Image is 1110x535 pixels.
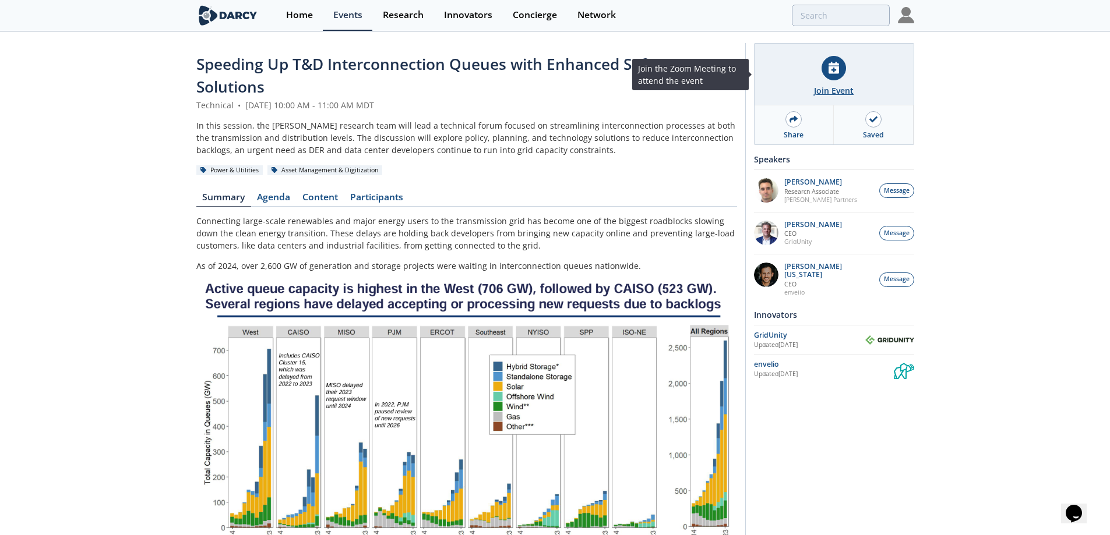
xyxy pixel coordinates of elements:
a: Summary [196,193,251,207]
div: Join Event [814,84,854,97]
div: Technical [DATE] 10:00 AM - 11:00 AM MDT [196,99,737,111]
div: Events [333,10,362,20]
div: envelio [754,359,894,370]
a: Agenda [251,193,297,207]
p: As of 2024, over 2,600 GW of generation and storage projects were waiting in interconnection queu... [196,260,737,272]
div: Concierge [513,10,557,20]
span: Message [884,229,910,238]
img: logo-wide.svg [196,5,260,26]
div: GridUnity [754,330,865,341]
p: [PERSON_NAME][US_STATE] [784,263,873,279]
p: [PERSON_NAME] Partners [784,196,857,204]
button: Message [879,226,914,240]
a: Content [297,193,344,207]
p: CEO [784,229,842,238]
a: envelio Updated[DATE] envelio [754,359,914,379]
img: GridUnity [865,335,914,345]
img: 1b183925-147f-4a47-82c9-16eeeed5003c [754,263,778,287]
button: Message [879,183,914,198]
p: Connecting large-scale renewables and major energy users to the transmission grid has become one ... [196,215,737,251]
div: Updated [DATE] [754,341,865,350]
span: • [236,100,243,111]
img: d42dc26c-2a28-49ac-afde-9b58c84c0349 [754,221,778,245]
div: Saved [863,130,884,140]
input: Advanced Search [792,5,890,26]
div: Power & Utilities [196,165,263,176]
p: Research Associate [784,187,857,196]
div: Home [286,10,313,20]
p: GridUnity [784,238,842,246]
p: envelio [784,288,873,296]
div: Innovators [444,10,492,20]
div: Share [784,130,804,140]
a: GridUnity Updated[DATE] GridUnity [754,329,914,350]
span: Message [884,186,910,196]
img: Profile [898,7,914,23]
img: envelio [894,359,914,379]
div: Innovators [754,304,914,325]
a: Participants [344,193,410,207]
img: f1d2b35d-fddb-4a25-bd87-d4d314a355e9 [754,178,778,203]
span: Speeding Up T&D Interconnection Queues with Enhanced Software Solutions [196,54,689,97]
button: Message [879,272,914,287]
iframe: chat widget [1061,488,1098,523]
div: Updated [DATE] [754,370,894,379]
p: CEO [784,280,873,288]
p: [PERSON_NAME] [784,221,842,229]
p: [PERSON_NAME] [784,178,857,186]
div: Speakers [754,149,914,169]
div: Asset Management & Digitization [267,165,383,176]
div: Network [577,10,616,20]
div: Research [383,10,424,20]
div: In this session, the [PERSON_NAME] research team will lead a technical forum focused on streamlin... [196,119,737,156]
span: Message [884,275,910,284]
